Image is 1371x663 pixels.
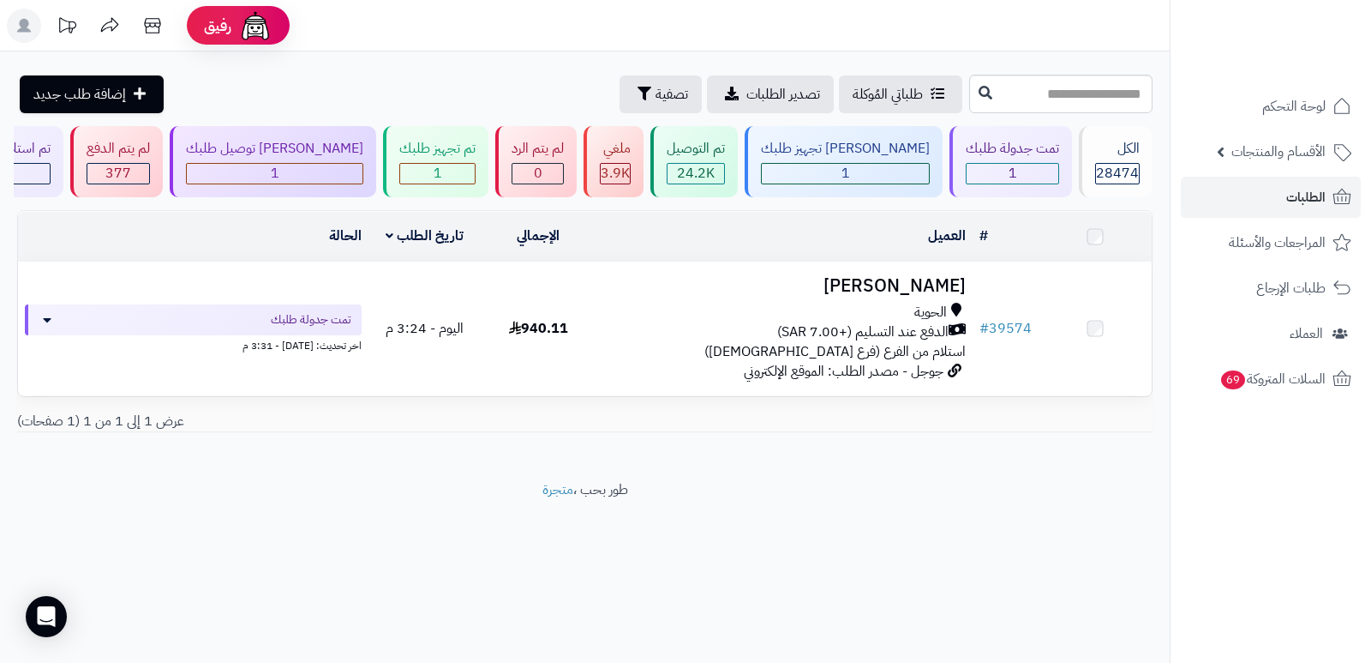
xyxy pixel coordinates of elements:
[580,126,647,197] a: ملغي 3.9K
[746,84,820,105] span: تصدير الطلبات
[704,341,966,362] span: استلام من الفرع (فرع [DEMOGRAPHIC_DATA])
[707,75,834,113] a: تصدير الطلبات
[914,303,947,322] span: الحوية
[841,163,850,184] span: 1
[1181,268,1361,309] a: طلبات الإرجاع
[386,318,464,339] span: اليوم - 3:24 م
[271,311,351,328] span: تمت جدولة طلبك
[1290,322,1323,346] span: العملاء
[386,226,464,246] a: تاريخ الطلب
[744,361,943,382] span: جوجل - مصدر الطلب: الموقع الإلكتروني
[979,318,989,339] span: #
[1254,44,1355,80] img: logo-2.png
[166,126,380,197] a: [PERSON_NAME] توصيل طلبك 1
[67,126,166,197] a: لم يتم الدفع 377
[512,139,564,159] div: لم يتم الرد
[928,226,966,246] a: العميل
[4,412,585,431] div: عرض 1 إلى 1 من 1 (1 صفحات)
[967,164,1058,184] div: 1
[1262,94,1326,118] span: لوحة التحكم
[601,164,630,184] div: 3880
[517,226,560,246] a: الإجمالي
[1181,177,1361,218] a: الطلبات
[87,139,150,159] div: لم يتم الدفع
[105,163,131,184] span: 377
[1181,313,1361,354] a: العملاء
[87,164,149,184] div: 377
[1096,163,1139,184] span: 28474
[1219,367,1326,391] span: السلات المتروكة
[677,163,715,184] span: 24.2K
[1181,359,1361,400] a: السلات المتروكة69
[979,226,988,246] a: #
[668,164,724,184] div: 24213
[271,163,279,184] span: 1
[20,75,164,113] a: إضافة طلب جديد
[1286,185,1326,209] span: الطلبات
[1095,139,1140,159] div: الكل
[979,318,1032,339] a: #39574
[187,164,362,184] div: 1
[647,126,741,197] a: تم التوصيل 24.2K
[238,9,272,43] img: ai-face.png
[1181,222,1361,263] a: المراجعات والأسئلة
[620,75,702,113] button: تصفية
[25,335,362,353] div: اخر تحديث: [DATE] - 3:31 م
[1181,86,1361,127] a: لوحة التحكم
[434,163,442,184] span: 1
[492,126,580,197] a: لم يتم الرد 0
[853,84,923,105] span: طلباتي المُوكلة
[329,226,362,246] a: الحالة
[204,15,231,36] span: رفيق
[45,9,88,47] a: تحديثات المنصة
[1009,163,1017,184] span: 1
[762,164,929,184] div: 1
[656,84,688,105] span: تصفية
[741,126,946,197] a: [PERSON_NAME] تجهيز طلبك 1
[1231,140,1326,164] span: الأقسام والمنتجات
[400,164,475,184] div: 1
[1256,276,1326,300] span: طلبات الإرجاع
[380,126,492,197] a: تم تجهيز طلبك 1
[966,139,1059,159] div: تمت جدولة طلبك
[1221,371,1245,389] span: 69
[542,479,573,500] a: متجرة
[602,276,966,296] h3: [PERSON_NAME]
[946,126,1075,197] a: تمت جدولة طلبك 1
[761,139,930,159] div: [PERSON_NAME] تجهيز طلبك
[667,139,725,159] div: تم التوصيل
[26,596,67,637] div: Open Intercom Messenger
[512,164,563,184] div: 0
[1229,231,1326,255] span: المراجعات والأسئلة
[33,84,126,105] span: إضافة طلب جديد
[600,139,631,159] div: ملغي
[186,139,363,159] div: [PERSON_NAME] توصيل طلبك
[534,163,542,184] span: 0
[399,139,476,159] div: تم تجهيز طلبك
[1075,126,1156,197] a: الكل28474
[509,318,568,339] span: 940.11
[601,163,630,184] span: 3.9K
[777,322,949,342] span: الدفع عند التسليم (+7.00 SAR)
[839,75,962,113] a: طلباتي المُوكلة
